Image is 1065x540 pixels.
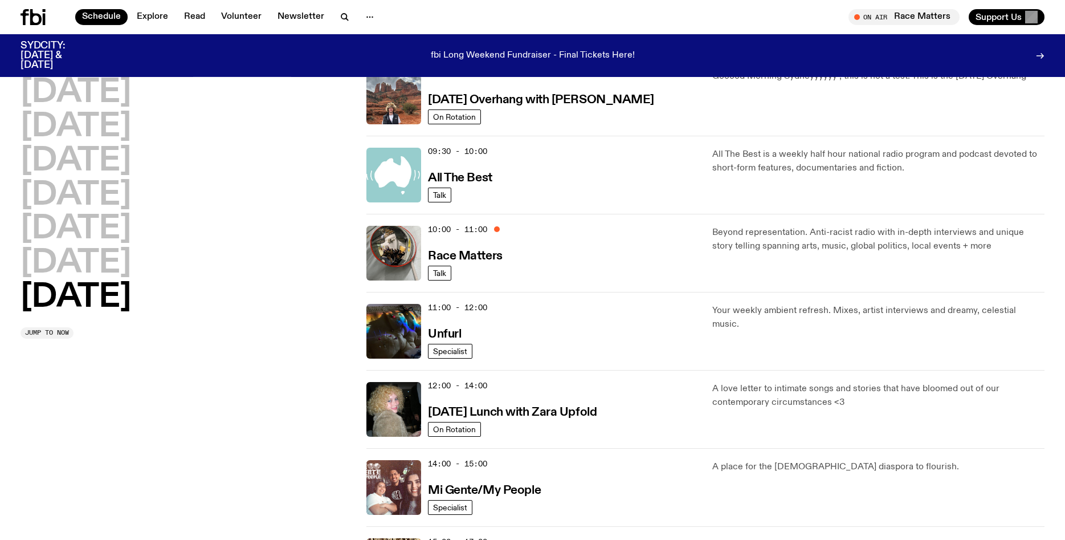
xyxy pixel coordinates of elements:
span: 12:00 - 14:00 [428,380,487,391]
span: 10:00 - 11:00 [428,224,487,235]
button: On AirRace Matters [848,9,960,25]
img: A digital camera photo of Zara looking to her right at the camera, smiling. She is wearing a ligh... [366,382,421,437]
a: Specialist [428,344,472,359]
span: 09:30 - 10:00 [428,146,487,157]
h3: [DATE] Overhang with [PERSON_NAME] [428,94,654,106]
button: [DATE] [21,247,131,279]
p: Your weekly ambient refresh. Mixes, artist interviews and dreamy, celestial music. [712,304,1044,331]
p: A love letter to intimate songs and stories that have bloomed out of our contemporary circumstanc... [712,382,1044,409]
span: Jump to now [25,330,69,336]
button: [DATE] [21,213,131,245]
a: [DATE] Lunch with Zara Upfold [428,404,597,419]
img: A piece of fabric is pierced by sewing pins with different coloured heads, a rainbow light is cas... [366,304,421,359]
button: [DATE] [21,145,131,177]
h3: SYDCITY: [DATE] & [DATE] [21,41,93,70]
a: Schedule [75,9,128,25]
h3: Mi Gente/My People [428,485,541,497]
a: Volunteer [214,9,268,25]
a: Unfurl [428,326,461,340]
span: On Rotation [433,425,476,434]
span: 11:00 - 12:00 [428,302,487,313]
a: [DATE] Overhang with [PERSON_NAME] [428,92,654,106]
span: Specialist [433,504,467,512]
span: On Rotation [433,113,476,121]
a: Race Matters [428,248,503,262]
a: Specialist [428,500,472,515]
p: All The Best is a weekly half hour national radio program and podcast devoted to short-form featu... [712,148,1044,175]
img: A photo of the Race Matters team taken in a rear view or "blindside" mirror. A bunch of people of... [366,226,421,281]
h3: [DATE] Lunch with Zara Upfold [428,407,597,419]
span: Talk [433,191,446,200]
a: Mi Gente/My People [428,482,541,497]
h3: Race Matters [428,250,503,262]
span: Support Us [976,12,1022,22]
a: Talk [428,188,451,202]
span: 14:00 - 15:00 [428,458,487,469]
a: All The Best [428,170,492,184]
button: Support Us [969,9,1044,25]
span: Specialist [433,347,467,356]
a: Read [177,9,212,25]
span: Talk [433,269,446,278]
a: On Rotation [428,109,481,124]
a: Talk [428,266,451,281]
h3: All The Best [428,172,492,184]
button: Jump to now [21,327,74,339]
h3: Unfurl [428,328,461,340]
button: [DATE] [21,111,131,143]
p: fbi Long Weekend Fundraiser - Final Tickets Here! [431,51,635,61]
p: A place for the [DEMOGRAPHIC_DATA] diaspora to flourish. [712,460,1044,474]
button: [DATE] [21,77,131,109]
p: Beyond representation. Anti-racist radio with in-depth interviews and unique story telling spanni... [712,226,1044,253]
a: On Rotation [428,422,481,437]
button: [DATE] [21,282,131,314]
button: [DATE] [21,180,131,212]
a: Newsletter [271,9,331,25]
a: Explore [130,9,175,25]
